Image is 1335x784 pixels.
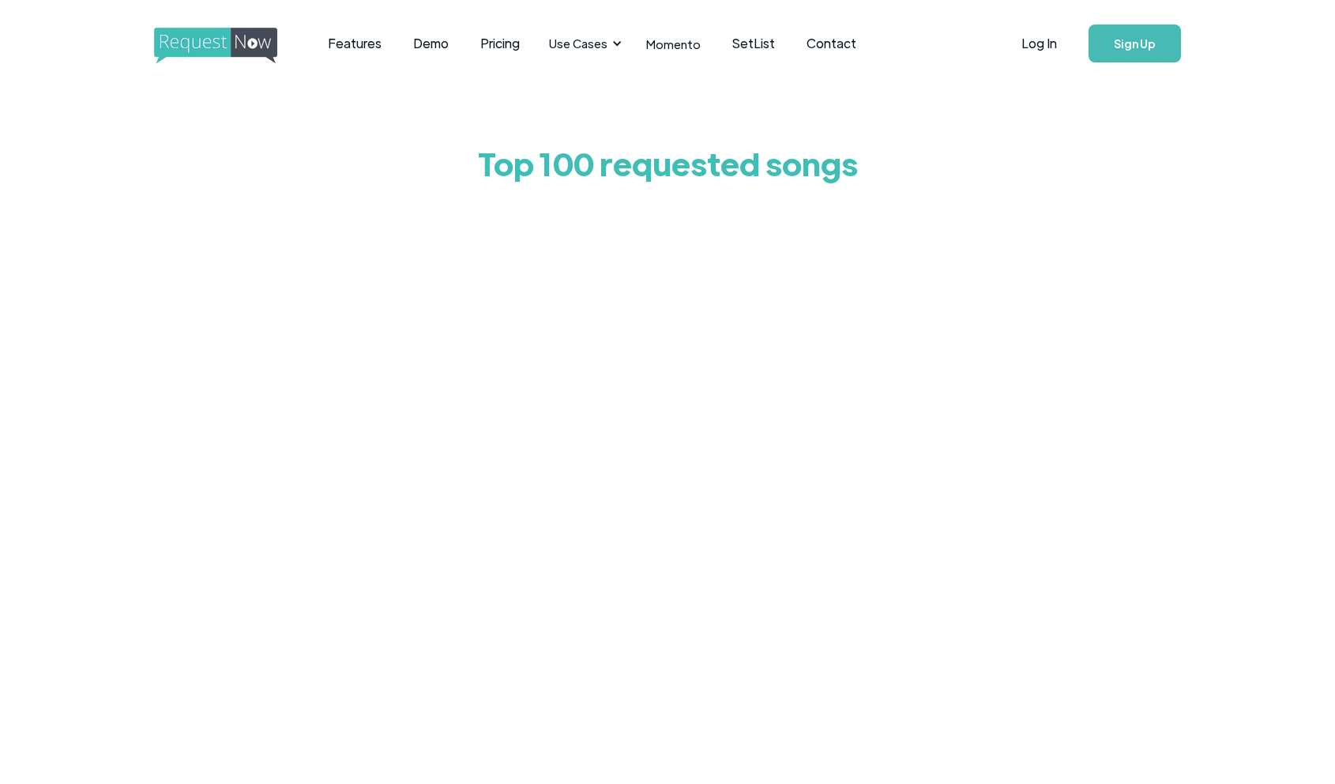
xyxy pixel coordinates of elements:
div: Use Cases [540,19,626,68]
a: SetList [716,19,791,68]
a: Features [312,19,397,68]
a: Sign Up [1089,24,1181,62]
a: home [154,28,273,59]
a: Momento [630,21,716,67]
a: Demo [397,19,464,68]
a: Log In [1006,16,1073,71]
img: requestnow logo [154,28,306,64]
a: Pricing [464,19,536,68]
a: Contact [791,19,872,68]
h1: Top 100 requested songs [296,131,1039,194]
div: Use Cases [549,35,607,52]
